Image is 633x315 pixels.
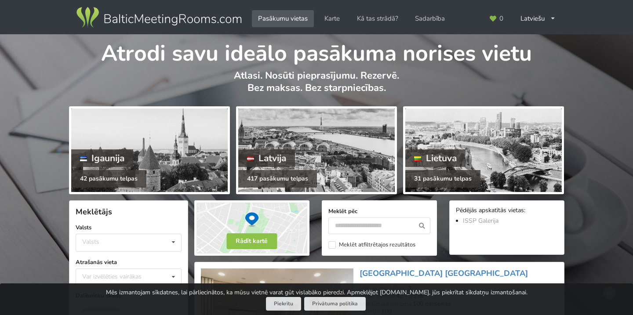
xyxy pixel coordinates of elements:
[76,223,182,232] label: Valsts
[266,297,301,311] button: Piekrītu
[238,170,317,188] div: 417 pasākumu telpas
[499,15,503,22] span: 0
[80,272,161,282] div: Var izvēlēties vairākas
[328,241,415,249] label: Meklēt atfiltrētajos rezultātos
[69,34,564,68] h1: Atrodi savu ideālo pasākuma norises vietu
[351,10,404,27] a: Kā tas strādā?
[409,10,451,27] a: Sadarbība
[76,206,112,217] span: Meklētājs
[236,106,397,194] a: Latvija 417 pasākumu telpas
[226,233,277,249] button: Rādīt kartē
[194,200,309,256] img: Rādīt kartē
[75,5,243,30] img: Baltic Meeting Rooms
[514,10,562,27] div: Latviešu
[328,207,430,216] label: Meklēt pēc
[304,297,366,311] a: Privātuma politika
[82,238,99,246] div: Valsts
[71,149,134,167] div: Igaunija
[71,170,146,188] div: 42 pasākumu telpas
[252,10,314,27] a: Pasākumu vietas
[403,106,564,194] a: Lietuva 31 pasākumu telpas
[405,170,480,188] div: 31 pasākumu telpas
[69,106,230,194] a: Igaunija 42 pasākumu telpas
[69,69,564,103] p: Atlasi. Nosūti pieprasījumu. Rezervē. Bez maksas. Bez starpniecības.
[463,217,498,225] a: ISSP Galerija
[405,149,466,167] div: Lietuva
[456,207,558,215] div: Pēdējās apskatītās vietas:
[360,268,528,279] a: [GEOGRAPHIC_DATA] [GEOGRAPHIC_DATA]
[238,149,295,167] div: Latvija
[76,258,182,267] label: Atrašanās vieta
[318,10,346,27] a: Karte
